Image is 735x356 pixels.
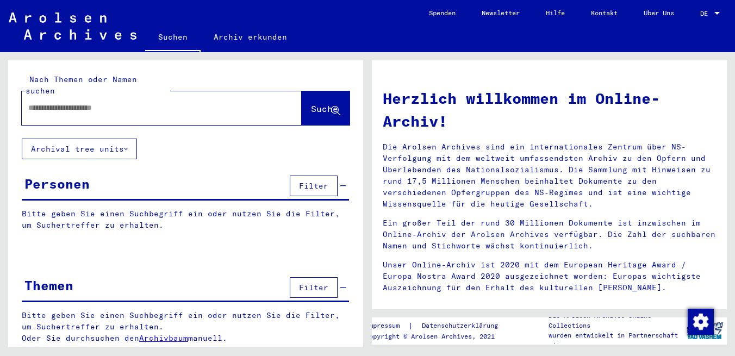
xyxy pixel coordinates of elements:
img: Zustimmung ändern [688,309,714,335]
a: Suchen [145,24,201,52]
p: Ein großer Teil der rund 30 Millionen Dokumente ist inzwischen im Online-Archiv der Arolsen Archi... [383,217,716,252]
span: DE [700,10,712,17]
span: Filter [299,181,328,191]
a: Archivbaum [139,333,188,343]
a: Impressum [365,320,408,332]
p: Bitte geben Sie einen Suchbegriff ein oder nutzen Sie die Filter, um Suchertreffer zu erhalten. [22,208,349,231]
button: Suche [302,91,350,125]
p: Unser Online-Archiv ist 2020 mit dem European Heritage Award / Europa Nostra Award 2020 ausgezeic... [383,259,716,293]
span: Suche [311,103,338,114]
img: yv_logo.png [684,317,725,344]
a: Archiv erkunden [201,24,300,50]
div: | [365,320,511,332]
a: Datenschutzerklärung [413,320,511,332]
div: Personen [24,174,90,193]
p: Die Arolsen Archives sind ein internationales Zentrum über NS-Verfolgung mit dem weltweit umfasse... [383,141,716,210]
p: Die Arolsen Archives Online-Collections [549,311,682,330]
button: Filter [290,176,338,196]
div: Themen [24,276,73,295]
button: Filter [290,277,338,298]
h1: Herzlich willkommen im Online-Archiv! [383,87,716,133]
button: Archival tree units [22,139,137,159]
mat-label: Nach Themen oder Namen suchen [26,74,137,96]
p: Bitte geben Sie einen Suchbegriff ein oder nutzen Sie die Filter, um Suchertreffer zu erhalten. O... [22,310,350,344]
p: wurden entwickelt in Partnerschaft mit [549,330,682,350]
p: Copyright © Arolsen Archives, 2021 [365,332,511,341]
span: Filter [299,283,328,292]
img: Arolsen_neg.svg [9,13,136,40]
